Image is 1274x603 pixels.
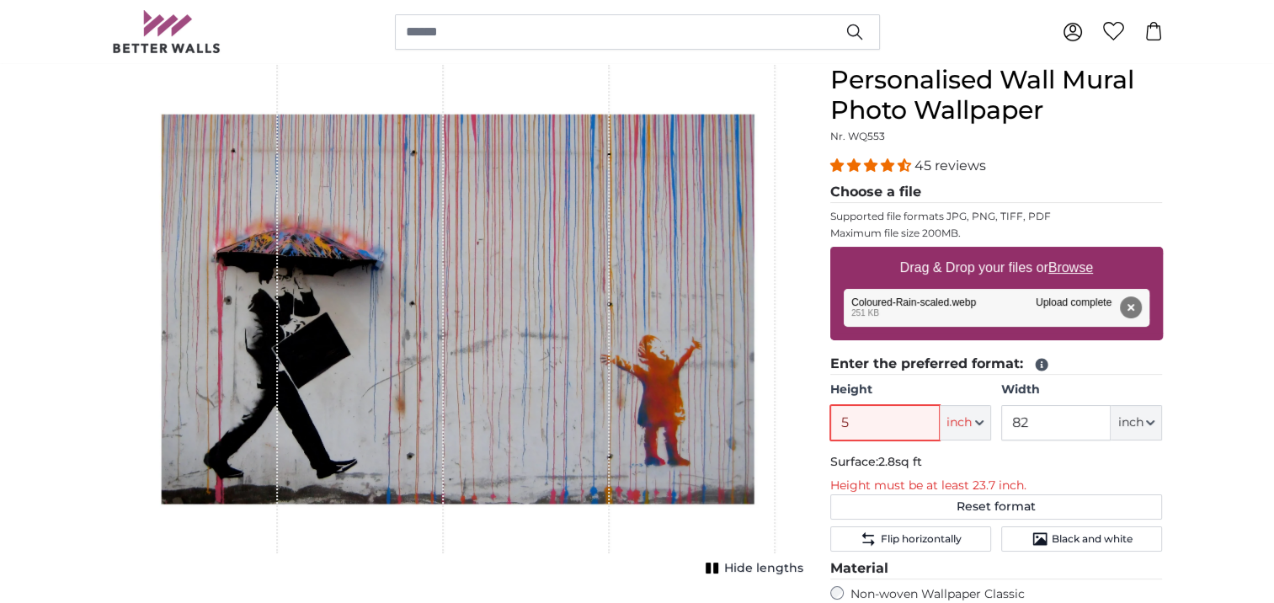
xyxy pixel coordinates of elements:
[112,65,803,580] div: 1 of 1
[878,454,922,469] span: 2.8sq ft
[830,478,1163,494] p: Height must be at least 23.7 inch.
[830,157,914,173] span: 4.36 stars
[112,10,221,53] img: Betterwalls
[724,560,803,577] span: Hide lengths
[830,526,991,552] button: Flip horizontally
[1001,526,1162,552] button: Black and white
[830,558,1163,579] legend: Material
[1052,532,1133,546] span: Black and white
[830,382,991,398] label: Height
[1111,405,1162,440] button: inch
[914,157,986,173] span: 45 reviews
[946,414,972,431] span: inch
[830,454,1163,471] p: Surface:
[1048,260,1093,275] u: Browse
[830,210,1163,223] p: Supported file formats JPG, PNG, TIFF, PDF
[830,182,1163,203] legend: Choose a file
[893,251,1099,285] label: Drag & Drop your files or
[830,130,885,142] span: Nr. WQ553
[830,354,1163,375] legend: Enter the preferred format:
[830,494,1163,520] button: Reset format
[1117,414,1143,431] span: inch
[830,227,1163,240] p: Maximum file size 200MB.
[940,405,991,440] button: inch
[1001,382,1162,398] label: Width
[880,532,961,546] span: Flip horizontally
[701,557,803,580] button: Hide lengths
[830,65,1163,125] h1: Personalised Wall Mural Photo Wallpaper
